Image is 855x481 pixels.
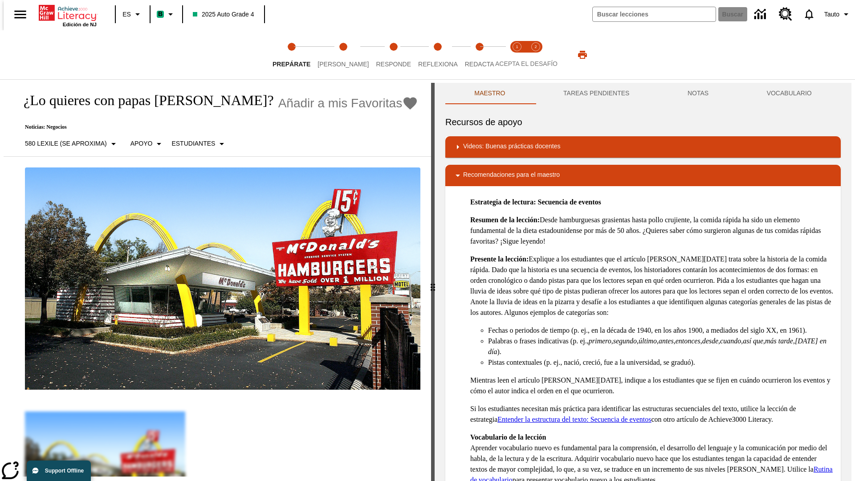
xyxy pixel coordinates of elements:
p: Explique a los estudiantes que el artículo [PERSON_NAME][DATE] trata sobre la historia de la comi... [470,254,834,318]
a: Notificaciones [798,3,821,26]
strong: Vocabulario de la lección [470,433,546,441]
button: Boost El color de la clase es verde menta. Cambiar el color de la clase. [153,6,179,22]
span: Añadir a mis Favoritas [278,96,403,110]
li: Pistas contextuales (p. ej., nació, creció, fue a la universidad, se graduó). [488,357,834,368]
em: así que [743,337,763,345]
em: cuando [720,337,741,345]
strong: Presente la lección: [470,255,529,263]
img: Uno de los primeros locales de McDonald's, con el icónico letrero rojo y los arcos amarillos. [25,167,420,390]
p: Estudiantes [171,139,215,148]
em: primero [589,337,611,345]
a: Entender la estructura del texto: Secuencia de eventos [497,416,651,423]
button: Maestro [445,83,534,104]
strong: Estrategia de lectura: Secuencia de eventos [470,198,601,206]
text: 1 [516,45,518,49]
span: 2025 Auto Grade 4 [193,10,254,19]
p: Desde hamburguesas grasientas hasta pollo crujiente, la comida rápida ha sido un elemento fundame... [470,215,834,247]
span: Redacta [465,61,494,68]
button: Añadir a mis Favoritas - ¿Lo quieres con papas fritas? [278,95,419,111]
li: Palabras o frases indicativas (p. ej., , , , , , , , , , ). [488,336,834,357]
button: Seleccione Lexile, 580 Lexile (Se aproxima) [21,136,122,152]
span: [PERSON_NAME] [318,61,369,68]
button: Lenguaje: ES, Selecciona un idioma [118,6,147,22]
button: Prepárate step 1 of 5 [265,30,318,79]
a: Centro de información [749,2,774,27]
button: Support Offline [27,461,91,481]
button: Lee step 2 of 5 [310,30,376,79]
span: Tauto [824,10,839,19]
div: Pulsa la tecla de intro o la barra espaciadora y luego presiona las flechas de derecha e izquierd... [431,83,435,481]
div: Recomendaciones para el maestro [445,165,841,186]
button: Abrir el menú lateral [7,1,33,28]
button: Redacta step 5 of 5 [458,30,501,79]
div: activity [435,83,851,481]
button: Acepta el desafío lee step 1 of 2 [504,30,530,79]
span: ES [122,10,131,19]
span: Edición de NJ [63,22,97,27]
p: Mientras leen el artículo [PERSON_NAME][DATE], indique a los estudiantes que se fijen en cuándo o... [470,375,834,396]
button: Imprimir [568,47,597,63]
p: Si los estudiantes necesitan más práctica para identificar las estructuras secuenciales del texto... [470,404,834,425]
span: Support Offline [45,468,84,474]
button: TAREAS PENDIENTES [534,83,659,104]
h1: ¿Lo quieres con papas [PERSON_NAME]? [14,92,274,109]
em: desde [702,337,718,345]
div: Videos: Buenas prácticas docentes [445,136,841,158]
span: ACEPTA EL DESAFÍO [495,60,558,67]
button: VOCABULARIO [737,83,841,104]
p: Apoyo [130,139,153,148]
button: Responde step 3 of 5 [369,30,418,79]
button: Tipo de apoyo, Apoyo [127,136,168,152]
li: Fechas o periodos de tiempo (p. ej., en la década de 1940, en los años 1900, a mediados del siglo... [488,325,834,336]
div: Instructional Panel Tabs [445,83,841,104]
button: NOTAS [659,83,738,104]
div: Portada [39,3,97,27]
p: Recomendaciones para el maestro [463,170,560,181]
em: más tarde [765,337,793,345]
p: 580 Lexile (Se aproxima) [25,139,107,148]
p: Noticias: Negocios [14,124,418,130]
button: Perfil/Configuración [821,6,855,22]
input: Buscar campo [593,7,716,21]
div: reading [4,83,431,477]
p: Videos: Buenas prácticas docentes [463,142,560,152]
h6: Recursos de apoyo [445,115,841,129]
span: B [158,8,163,20]
strong: Resumen de la lección: [470,216,540,224]
button: Acepta el desafío contesta step 2 of 2 [523,30,549,79]
button: Seleccionar estudiante [168,136,231,152]
span: Responde [376,61,411,68]
span: Prepárate [273,61,310,68]
em: antes [659,337,674,345]
a: Centro de recursos, Se abrirá en una pestaña nueva. [774,2,798,26]
button: Reflexiona step 4 of 5 [411,30,465,79]
em: entonces [676,337,700,345]
em: último [639,337,657,345]
text: 2 [534,45,537,49]
span: Reflexiona [418,61,458,68]
em: segundo [613,337,637,345]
